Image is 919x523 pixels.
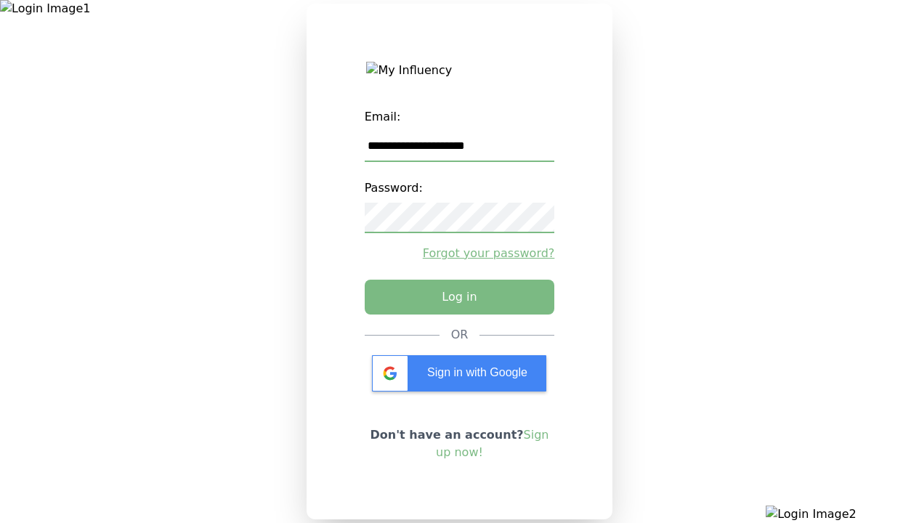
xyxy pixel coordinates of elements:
p: Don't have an account? [365,426,555,461]
div: Sign in with Google [372,355,546,392]
label: Email: [365,102,555,131]
a: Forgot your password? [365,245,555,262]
div: OR [451,326,469,344]
span: Sign in with Google [427,366,527,378]
label: Password: [365,174,555,203]
img: My Influency [366,62,552,79]
button: Log in [365,280,555,315]
img: Login Image2 [766,506,919,523]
